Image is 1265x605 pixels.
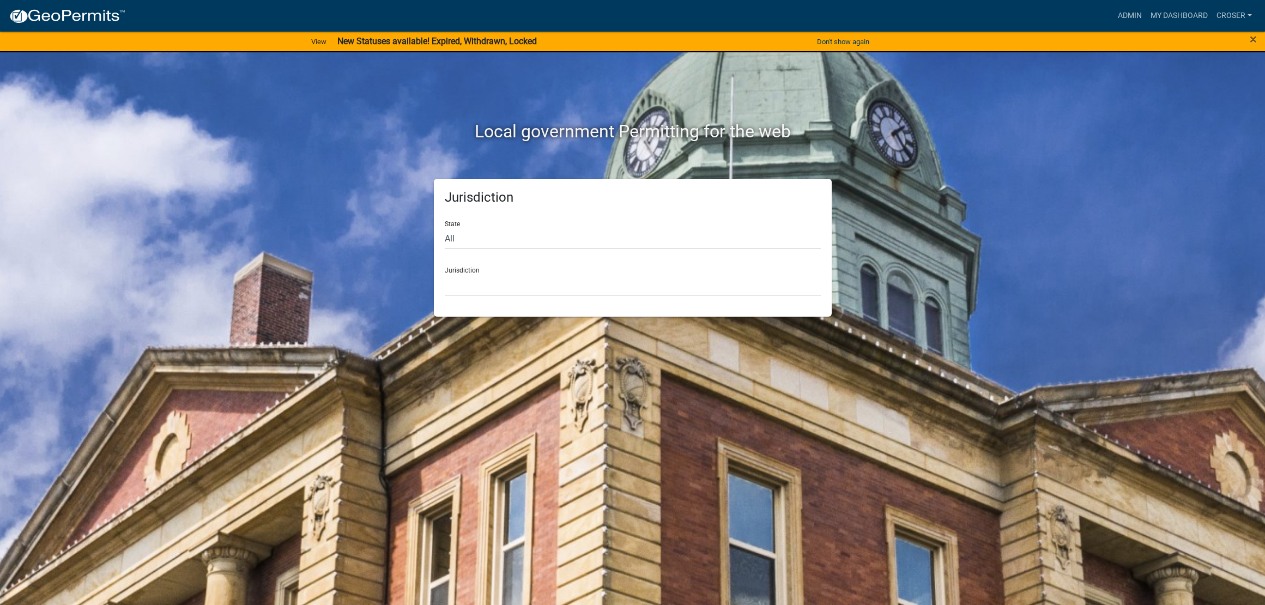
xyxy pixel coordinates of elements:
[445,190,821,205] h5: Jurisdiction
[1212,5,1256,26] a: croser
[337,36,537,46] strong: New Statuses available! Expired, Withdrawn, Locked
[1113,5,1146,26] a: Admin
[1146,5,1212,26] a: My Dashboard
[330,121,935,142] h2: Local government Permitting for the web
[1250,32,1257,47] span: ×
[1250,33,1257,46] button: Close
[813,33,874,51] button: Don't show again
[307,33,331,51] a: View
